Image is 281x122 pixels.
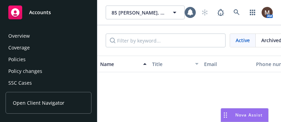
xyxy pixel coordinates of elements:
div: Overview [8,30,30,41]
input: Filter by keyword... [106,34,226,47]
span: Active [236,37,250,44]
div: Policy changes [8,66,42,77]
button: Title [149,56,201,72]
button: 85 [PERSON_NAME], LLC [106,6,185,19]
a: Coverage [6,42,91,53]
span: 85 [PERSON_NAME], LLC [112,9,165,16]
span: Nova Assist [235,112,263,118]
a: Accounts [6,3,91,22]
span: Open Client Navigator [13,99,64,106]
span: Accounts [29,10,51,15]
a: SSC Cases [6,77,91,88]
a: Policies [6,54,91,65]
div: Coverage [8,42,30,53]
div: SSC Cases [8,77,32,88]
img: photo [262,7,273,18]
div: Title [152,60,191,68]
button: Email [201,56,253,72]
a: Overview [6,30,91,41]
div: Policies [8,54,26,65]
a: Search [230,6,244,19]
a: Report a Bug [214,6,228,19]
div: Email [204,60,251,68]
button: Nova Assist [221,108,269,122]
button: Name [97,56,149,72]
a: Policy changes [6,66,91,77]
div: Drag to move [221,109,230,122]
a: Switch app [246,6,260,19]
div: Name [100,60,139,68]
a: Start snowing [198,6,212,19]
